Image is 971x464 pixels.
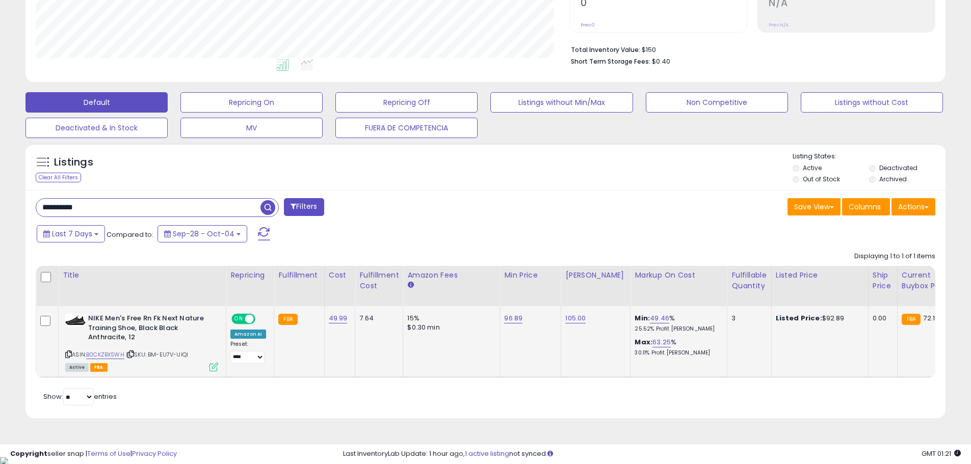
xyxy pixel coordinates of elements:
[25,118,168,138] button: Deactivated & In Stock
[854,252,935,261] div: Displaying 1 to 1 of 1 items
[359,270,399,291] div: Fulfillment Cost
[329,270,351,281] div: Cost
[646,92,788,113] button: Non Competitive
[25,92,168,113] button: Default
[849,202,881,212] span: Columns
[902,314,921,325] small: FBA
[278,270,320,281] div: Fulfillment
[132,449,177,458] a: Privacy Policy
[230,270,270,281] div: Repricing
[652,337,671,347] a: 63.25
[63,270,222,281] div: Title
[571,45,640,54] b: Total Inventory Value:
[232,315,245,323] span: ON
[776,313,822,323] b: Listed Price:
[652,57,670,66] span: $0.40
[230,330,266,339] div: Amazon AI
[635,270,723,281] div: Markup on Cost
[87,449,130,458] a: Terms of Use
[776,314,860,323] div: $92.89
[86,350,124,359] a: B0CKZBXSWH
[173,229,234,239] span: Sep-28 - Oct-04
[571,57,650,66] b: Short Term Storage Fees:
[180,118,323,138] button: MV
[731,270,767,291] div: Fulfillable Quantity
[581,22,595,28] small: Prev: 0
[635,313,650,323] b: Min:
[158,225,247,242] button: Sep-28 - Oct-04
[37,225,105,242] button: Last 7 Days
[635,325,719,333] p: 25.52% Profit [PERSON_NAME]
[873,270,893,291] div: Ship Price
[803,163,822,172] label: Active
[504,270,557,281] div: Min Price
[230,341,266,364] div: Preset:
[923,313,935,323] span: 72.1
[65,314,86,326] img: 41VizotmpyL._SL40_.jpg
[650,313,669,323] a: 49.46
[571,43,928,55] li: $150
[65,363,89,372] span: All listings currently available for purchase on Amazon
[407,281,413,290] small: Amazon Fees.
[90,363,108,372] span: FBA
[635,349,719,357] p: 30.11% Profit [PERSON_NAME]
[278,314,297,325] small: FBA
[769,22,789,28] small: Prev: N/A
[631,266,727,306] th: The percentage added to the cost of goods (COGS) that forms the calculator for Min & Max prices.
[731,314,763,323] div: 3
[54,155,93,170] h5: Listings
[504,313,522,323] a: 96.89
[635,337,652,347] b: Max:
[793,152,946,161] p: Listing States:
[284,198,324,216] button: Filters
[407,314,492,323] div: 15%
[879,163,917,172] label: Deactivated
[88,314,212,345] b: NIKE Men's Free Rn Fk Next Nature Training Shoe, Black Black Anthracite, 12
[635,314,719,333] div: %
[10,449,177,459] div: seller snap | |
[565,270,626,281] div: [PERSON_NAME]
[788,198,841,215] button: Save View
[43,392,117,401] span: Show: entries
[254,315,270,323] span: OFF
[407,270,495,281] div: Amazon Fees
[842,198,890,215] button: Columns
[490,92,633,113] button: Listings without Min/Max
[107,230,153,239] span: Compared to:
[180,92,323,113] button: Repricing On
[803,175,840,183] label: Out of Stock
[635,338,719,357] div: %
[329,313,348,323] a: 49.99
[343,449,961,459] div: Last InventoryLab Update: 1 hour ago, not synced.
[801,92,943,113] button: Listings without Cost
[902,270,954,291] div: Current Buybox Price
[873,314,889,323] div: 0.00
[10,449,47,458] strong: Copyright
[126,350,188,359] span: | SKU: BM-EU7V-UIQI
[891,198,935,215] button: Actions
[465,449,509,458] a: 1 active listing
[776,270,864,281] div: Listed Price
[565,313,586,323] a: 105.00
[335,92,478,113] button: Repricing Off
[65,314,218,370] div: ASIN:
[407,323,492,332] div: $0.30 min
[52,229,92,239] span: Last 7 Days
[335,118,478,138] button: FUERA DE COMPETENCIA
[36,173,81,182] div: Clear All Filters
[359,314,395,323] div: 7.64
[922,449,961,458] span: 2025-10-13 01:21 GMT
[879,175,907,183] label: Archived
